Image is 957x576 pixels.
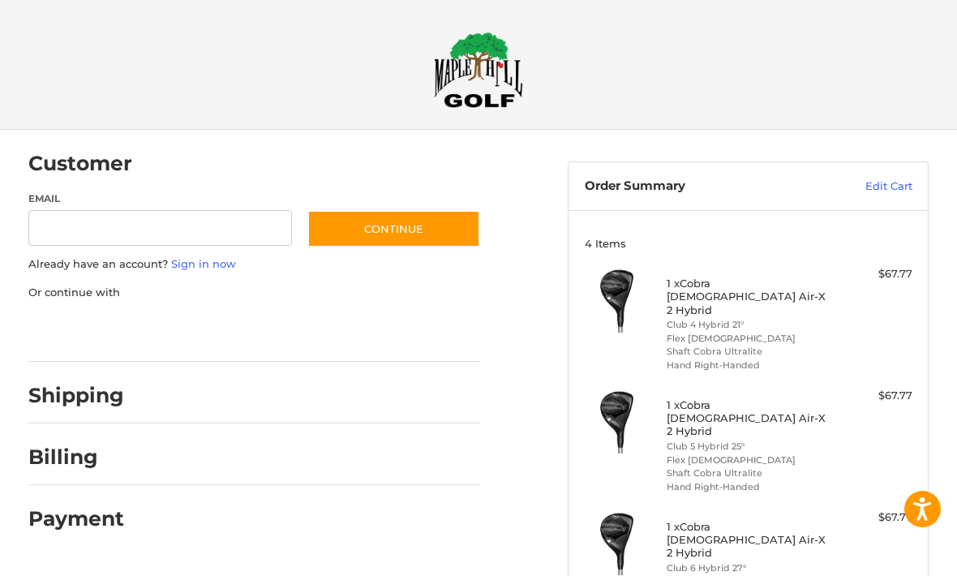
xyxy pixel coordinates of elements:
[667,345,826,359] li: Shaft Cobra Ultralite
[23,316,144,346] iframe: PayPal-paypal
[667,277,826,316] h4: 1 x Cobra [DEMOGRAPHIC_DATA] Air-X 2 Hybrid
[667,453,826,467] li: Flex [DEMOGRAPHIC_DATA]
[28,256,481,273] p: Already have an account?
[298,316,419,346] iframe: PayPal-venmo
[434,32,523,108] img: Maple Hill Golf
[830,266,912,282] div: $67.77
[28,191,292,206] label: Email
[28,285,481,301] p: Or continue with
[667,398,826,438] h4: 1 x Cobra [DEMOGRAPHIC_DATA] Air-X 2 Hybrid
[28,506,124,531] h2: Payment
[585,178,809,195] h3: Order Summary
[161,316,282,346] iframe: PayPal-paylater
[667,440,826,453] li: Club 5 Hybrid 25°
[830,388,912,404] div: $67.77
[28,383,124,408] h2: Shipping
[307,210,480,247] button: Continue
[667,318,826,332] li: Club 4 Hybrid 21°
[171,257,236,270] a: Sign in now
[585,237,912,250] h3: 4 Items
[808,178,912,195] a: Edit Cart
[667,359,826,372] li: Hand Right-Handed
[28,151,132,176] h2: Customer
[667,332,826,346] li: Flex [DEMOGRAPHIC_DATA]
[28,445,123,470] h2: Billing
